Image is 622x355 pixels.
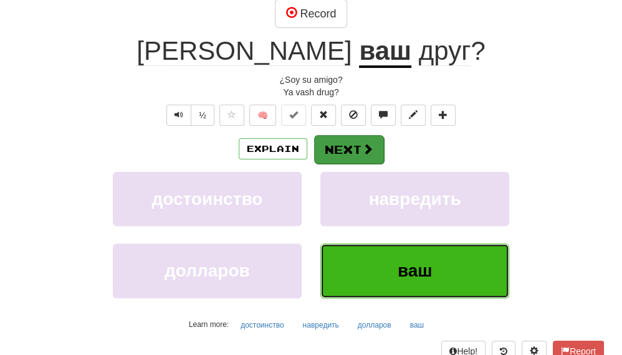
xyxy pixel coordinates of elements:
[18,73,604,86] div: ¿Soy su amigo?
[18,86,604,98] div: Ya vash drug?
[403,316,431,334] button: ваш
[431,105,456,126] button: Add to collection (alt+a)
[113,172,302,226] button: достоинство
[351,316,398,334] button: долларов
[401,105,426,126] button: Edit sentence (alt+d)
[314,135,384,164] button: Next
[398,261,433,280] span: ваш
[341,105,366,126] button: Ignore sentence (alt+i)
[281,105,306,126] button: Set this sentence to 100% Mastered (alt+m)
[320,172,509,226] button: навредить
[371,105,396,126] button: Discuss sentence (alt+u)
[296,316,346,334] button: навредить
[359,36,411,68] u: ваш
[165,261,250,280] span: долларов
[136,36,352,66] span: [PERSON_NAME]
[249,105,276,126] button: 🧠
[369,189,461,209] span: навредить
[166,105,191,126] button: Play sentence audio (ctl+space)
[164,105,214,126] div: Text-to-speech controls
[151,189,262,209] span: достоинство
[419,36,471,66] span: друг
[113,244,302,298] button: долларов
[320,244,509,298] button: ваш
[219,105,244,126] button: Favorite sentence (alt+f)
[239,138,307,159] button: Explain
[411,36,486,66] span: ?
[234,316,290,334] button: достоинство
[191,105,214,126] button: ½
[189,320,229,329] small: Learn more:
[311,105,336,126] button: Reset to 0% Mastered (alt+r)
